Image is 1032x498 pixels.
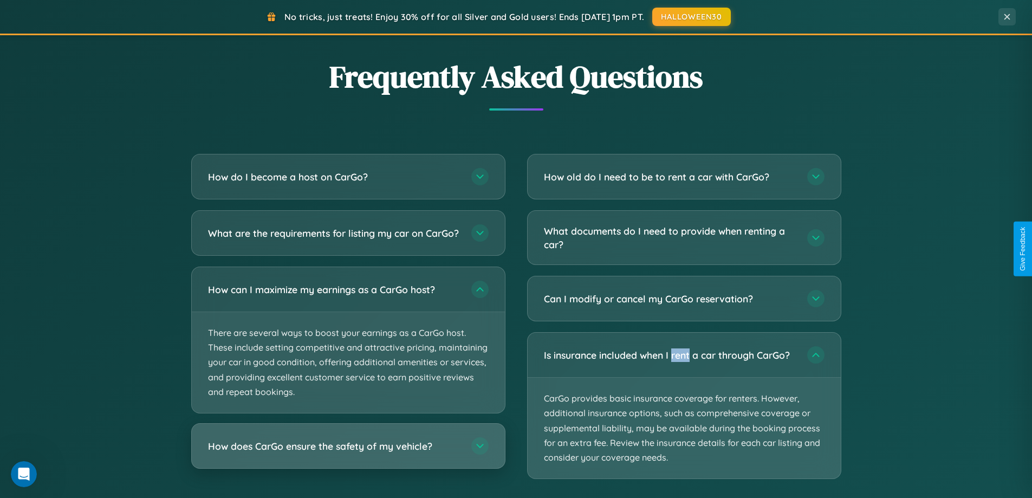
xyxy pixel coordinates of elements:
[528,378,841,478] p: CarGo provides basic insurance coverage for renters. However, additional insurance options, such ...
[208,439,460,453] h3: How does CarGo ensure the safety of my vehicle?
[11,461,37,487] iframe: Intercom live chat
[284,11,644,22] span: No tricks, just treats! Enjoy 30% off for all Silver and Gold users! Ends [DATE] 1pm PT.
[544,224,796,251] h3: What documents do I need to provide when renting a car?
[544,170,796,184] h3: How old do I need to be to rent a car with CarGo?
[652,8,731,26] button: HALLOWEEN30
[208,170,460,184] h3: How do I become a host on CarGo?
[544,292,796,306] h3: Can I modify or cancel my CarGo reservation?
[192,312,505,413] p: There are several ways to boost your earnings as a CarGo host. These include setting competitive ...
[208,227,460,240] h3: What are the requirements for listing my car on CarGo?
[1019,227,1027,271] div: Give Feedback
[191,56,841,98] h2: Frequently Asked Questions
[544,348,796,362] h3: Is insurance included when I rent a car through CarGo?
[208,283,460,296] h3: How can I maximize my earnings as a CarGo host?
